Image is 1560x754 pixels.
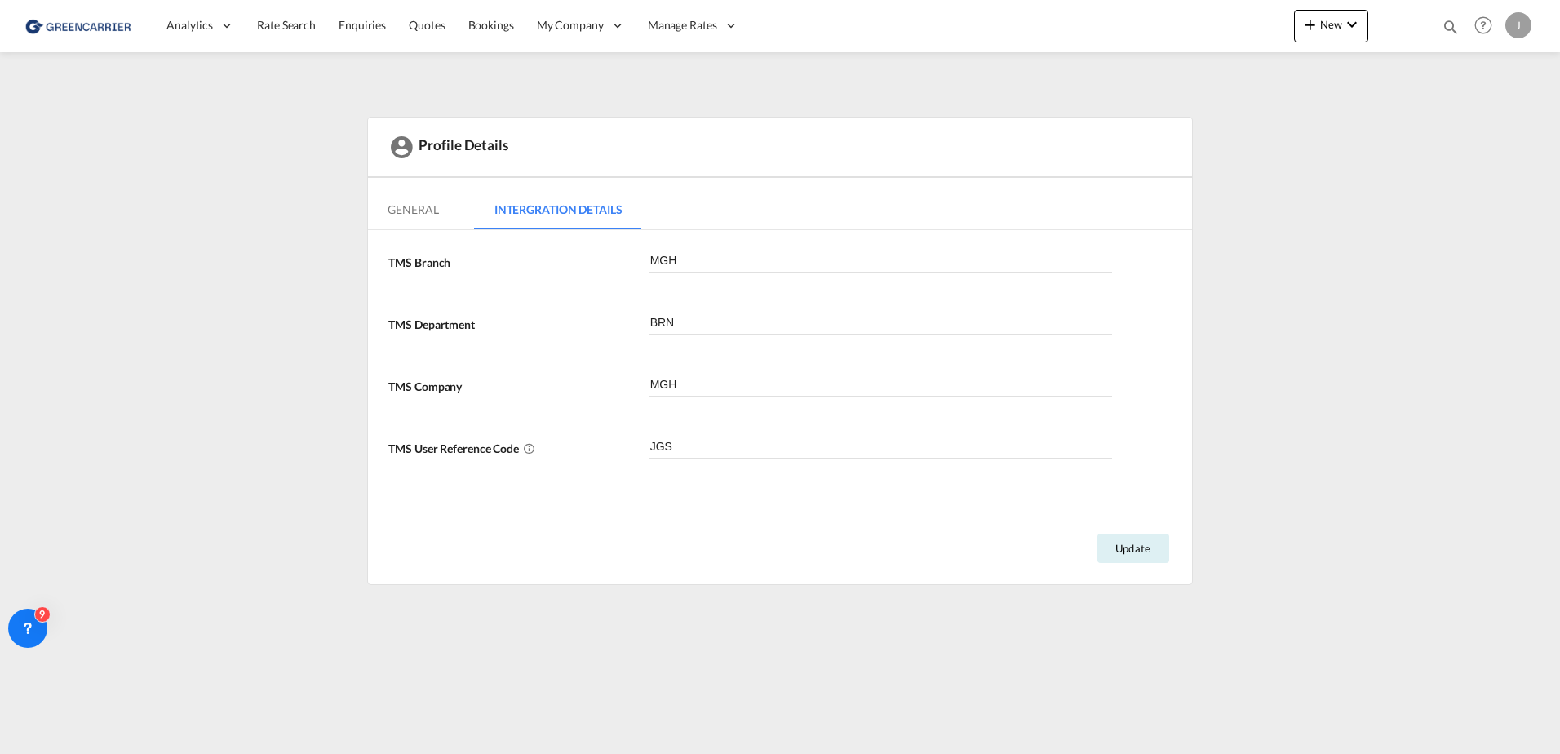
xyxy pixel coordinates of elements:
div: Help [1469,11,1505,41]
span: Bookings [468,18,514,32]
md-tab-item: General [368,190,458,229]
input: TMS Department [649,310,1113,335]
div: J [1505,12,1531,38]
label: TMS User Reference Code [388,441,538,495]
span: Rate Search [257,18,316,32]
label: TMS Department [388,317,622,370]
md-pagination-wrapper: Use the left and right arrow keys to navigate between tabs [368,190,658,229]
button: icon-plus 400-fgNewicon-chevron-down [1294,10,1368,42]
label: TMS Branch [388,255,622,308]
md-tab-item: Intergration Details [475,190,642,229]
span: My Company [537,17,604,33]
div: icon-magnify [1442,18,1460,42]
input: TMS Branch [649,248,1113,273]
input: TMS Company [649,372,1113,397]
span: Manage Rates [648,17,717,33]
md-icon: icon-magnify [1442,18,1460,36]
button: Update [1097,534,1169,563]
span: Help [1469,11,1497,39]
span: Analytics [166,17,213,33]
div: Profile Details [368,118,1191,178]
md-icon: Reference number of the customer in Source system [523,441,538,456]
input: TMS Reference Id [649,434,1113,459]
md-icon: icon-chevron-down [1342,15,1362,34]
img: 1378a7308afe11ef83610d9e779c6b34.png [24,7,135,44]
md-icon: icon-plus 400-fg [1301,15,1320,34]
span: New [1301,18,1362,31]
span: Enquiries [339,18,386,32]
label: TMS Company [388,379,622,432]
md-icon: icon-account-circle [388,134,414,160]
span: Quotes [409,18,445,32]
